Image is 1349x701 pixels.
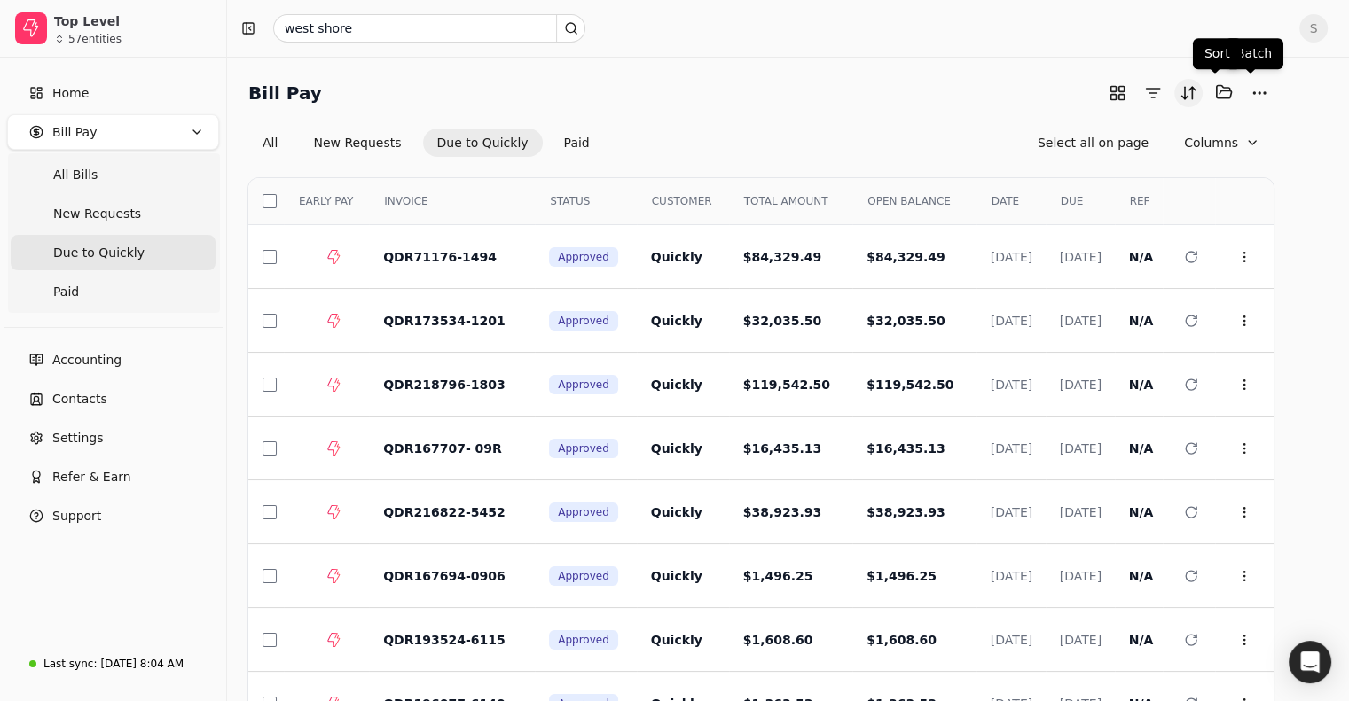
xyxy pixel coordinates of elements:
[1060,505,1102,519] span: [DATE]
[558,568,609,584] span: Approved
[53,205,141,223] span: New Requests
[53,283,79,301] span: Paid
[248,129,292,157] button: All
[1129,314,1154,328] span: N/A
[743,569,813,583] span: $1,496.25
[7,648,219,680] a: Last sync:[DATE] 8:04 AM
[423,129,543,157] button: Due to Quickly
[52,390,107,409] span: Contacts
[558,313,609,329] span: Approved
[1129,505,1154,519] span: N/A
[651,633,702,647] span: Quickly
[1060,569,1102,583] span: [DATE]
[558,377,609,393] span: Approved
[383,505,506,519] span: QDR216822-5452
[558,632,609,648] span: Approved
[384,193,427,209] span: INVOICE
[550,129,604,157] button: Paid
[11,235,216,270] a: Due to Quickly
[652,193,712,209] span: CUSTOMER
[651,378,702,392] span: Quickly
[1299,14,1328,43] button: S
[991,505,1032,519] span: [DATE]
[53,166,98,184] span: All Bills
[1060,250,1102,264] span: [DATE]
[1129,441,1154,456] span: N/A
[11,274,216,309] a: Paid
[651,314,702,328] span: Quickly
[1061,193,1084,209] span: DUE
[743,250,822,264] span: $84,329.49
[52,429,103,448] span: Settings
[991,441,1032,456] span: [DATE]
[1245,79,1274,107] button: More
[867,505,945,519] span: $38,923.93
[1130,193,1150,209] span: REF
[651,250,702,264] span: Quickly
[743,314,822,328] span: $32,035.50
[558,504,609,520] span: Approved
[744,193,828,209] span: TOTAL AMOUNT
[1129,378,1154,392] span: N/A
[52,351,122,370] span: Accounting
[1289,641,1331,683] div: Open Intercom Messenger
[867,378,953,392] span: $119,542.50
[867,441,945,456] span: $16,435.13
[1024,129,1163,157] button: Select all on page
[11,196,216,231] a: New Requests
[7,459,219,495] button: Refer & Earn
[1170,129,1274,157] button: Column visibility settings
[1060,378,1102,392] span: [DATE]
[1129,250,1154,264] span: N/A
[52,468,131,487] span: Refer & Earn
[991,378,1032,392] span: [DATE]
[651,569,702,583] span: Quickly
[991,314,1032,328] span: [DATE]
[53,244,145,262] span: Due to Quickly
[1060,633,1102,647] span: [DATE]
[248,79,322,107] h2: Bill Pay
[992,193,1019,209] span: DATE
[867,193,951,209] span: OPEN BALANCE
[743,505,822,519] span: $38,923.93
[383,314,506,328] span: QDR173534-1201
[867,250,945,264] span: $84,329.49
[991,633,1032,647] span: [DATE]
[991,569,1032,583] span: [DATE]
[743,378,830,392] span: $119,542.50
[11,157,216,192] a: All Bills
[52,123,97,142] span: Bill Pay
[7,114,219,150] button: Bill Pay
[299,193,353,209] span: EARLY PAY
[273,14,585,43] input: Search
[54,12,211,30] div: Top Level
[1210,78,1238,106] button: Batch (0)
[1129,633,1154,647] span: N/A
[299,129,415,157] button: New Requests
[7,381,219,417] a: Contacts
[383,441,502,456] span: QDR167707- 09R
[651,505,702,519] span: Quickly
[68,34,122,44] div: 57 entities
[1174,79,1203,107] button: Sort
[558,249,609,265] span: Approved
[100,656,184,672] div: [DATE] 8:04 AM
[383,378,506,392] span: QDR218796-1803
[7,75,219,111] a: Home
[52,507,101,526] span: Support
[7,420,219,456] a: Settings
[558,440,609,456] span: Approved
[1060,441,1102,456] span: [DATE]
[52,84,89,103] span: Home
[43,656,97,672] div: Last sync:
[1060,314,1102,328] span: [DATE]
[7,498,219,534] button: Support
[651,441,702,456] span: Quickly
[867,569,937,583] span: $1,496.25
[1225,38,1283,69] div: Batch
[1193,38,1242,69] div: Sort
[550,193,590,209] span: STATUS
[248,129,604,157] div: Invoice filter options
[991,250,1032,264] span: [DATE]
